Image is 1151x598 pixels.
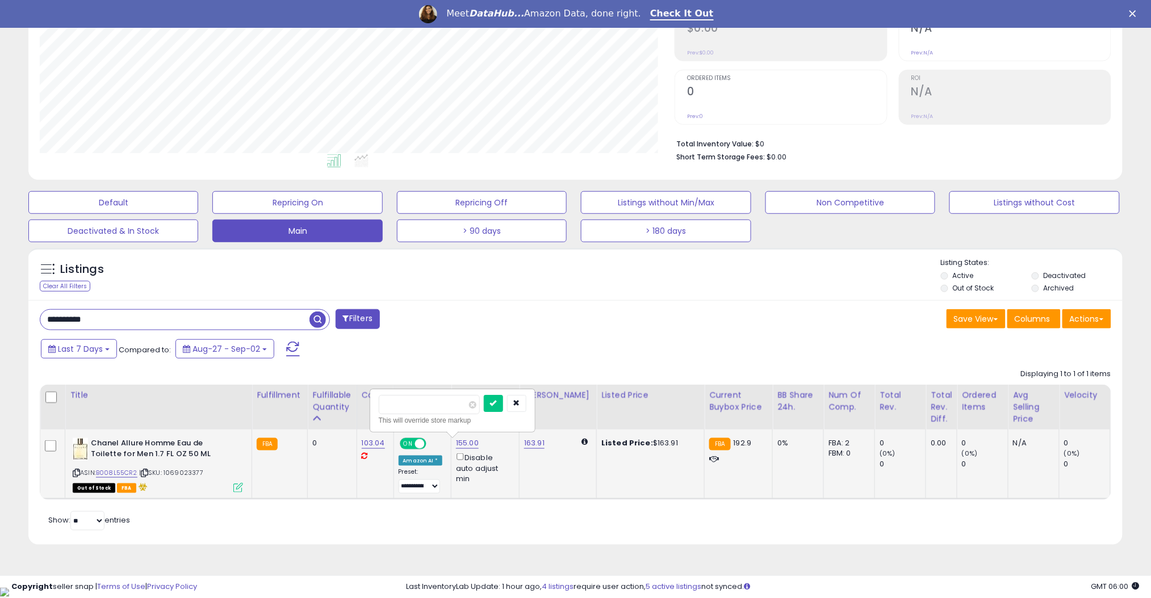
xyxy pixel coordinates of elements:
button: Repricing Off [397,191,567,214]
div: 0.00 [931,438,948,448]
button: Repricing On [212,191,382,214]
div: Total Rev. [880,389,921,413]
small: FBA [257,438,278,450]
div: Clear All Filters [40,281,90,292]
h2: $0.00 [687,22,886,37]
a: B008L55CR2 [96,468,137,478]
label: Deactivated [1043,271,1086,280]
div: ASIN: [73,438,243,491]
a: Terms of Use [97,581,145,592]
h2: N/A [911,22,1111,37]
div: 0% [777,438,815,448]
h2: N/A [911,85,1111,100]
button: > 180 days [581,220,751,242]
div: Listed Price [601,389,700,401]
button: Filters [336,309,380,329]
button: Default [28,191,198,214]
div: $163.91 [601,438,696,448]
span: Ordered Items [687,75,886,82]
button: Save View [947,309,1006,329]
div: Total Rev. Diff. [931,389,952,425]
div: This will override store markup [379,415,526,426]
div: FBA: 2 [828,438,866,448]
div: 0 [880,459,926,469]
div: Ordered Items [962,389,1003,413]
span: 192.9 [734,437,752,448]
div: [PERSON_NAME] [524,389,592,401]
div: 0 [880,438,926,448]
img: Profile image for Georgie [419,5,437,23]
button: Main [212,220,382,242]
span: ROI [911,75,1111,82]
div: 0 [1064,459,1110,469]
button: Listings without Min/Max [581,191,751,214]
div: N/A [1013,438,1050,448]
li: $0 [676,136,1103,150]
span: OFF [424,439,442,449]
div: BB Share 24h. [777,389,819,413]
div: Velocity [1064,389,1106,401]
button: > 90 days [397,220,567,242]
p: Listing States: [941,258,1123,268]
b: Total Inventory Value: [676,139,754,149]
b: Short Term Storage Fees: [676,152,765,162]
div: Displaying 1 to 1 of 1 items [1021,369,1111,380]
div: Fulfillment [257,389,303,401]
b: Listed Price: [601,437,653,448]
small: Prev: $0.00 [687,49,714,56]
a: 103.04 [362,437,385,449]
span: Show: entries [48,515,130,525]
a: 163.91 [524,437,545,449]
div: Avg Selling Price [1013,389,1054,425]
strong: Copyright [11,581,53,592]
i: DataHub... [469,8,524,19]
label: Active [953,271,974,280]
small: (0%) [1064,449,1080,458]
label: Archived [1043,283,1074,293]
div: 0 [962,459,1008,469]
div: Preset: [399,468,443,494]
div: 0 [1064,438,1110,448]
small: (0%) [880,449,895,458]
div: seller snap | | [11,582,197,592]
small: Prev: N/A [911,49,934,56]
div: Meet Amazon Data, done right. [446,8,641,19]
button: Listings without Cost [949,191,1119,214]
span: ON [401,439,415,449]
a: 155.00 [456,437,479,449]
small: (0%) [962,449,978,458]
i: hazardous material [136,483,148,491]
small: Prev: 0 [687,113,703,120]
div: Cost [362,389,389,401]
span: FBA [117,483,136,493]
span: All listings that are currently out of stock and unavailable for purchase on Amazon [73,483,115,493]
small: FBA [709,438,730,450]
button: Aug-27 - Sep-02 [175,339,274,359]
div: Num of Comp. [828,389,870,413]
div: Amazon AI * [399,456,443,466]
a: 5 active listings [646,581,701,592]
div: Last InventoryLab Update: 1 hour ago, require user action, not synced. [406,582,1140,592]
h2: 0 [687,85,886,100]
h5: Listings [60,262,104,277]
div: Fulfillable Quantity [312,389,351,413]
span: | SKU: 1069023377 [139,468,203,477]
span: Compared to: [119,344,171,355]
a: 4 listings [542,581,574,592]
button: Columns [1007,309,1061,329]
span: Last 7 Days [58,343,103,355]
span: Aug-27 - Sep-02 [192,343,260,355]
button: Deactivated & In Stock [28,220,198,242]
b: Chanel Allure Homme Eau de Toilette for Men 1.7 FL OZ 50 ML [91,438,229,462]
div: 0 [312,438,348,448]
div: Current Buybox Price [709,389,768,413]
div: Close [1129,10,1141,17]
img: 314HKCnswyL._SL40_.jpg [73,438,88,461]
a: Privacy Policy [147,581,197,592]
button: Actions [1062,309,1111,329]
small: Prev: N/A [911,113,934,120]
span: 2025-09-11 06:00 GMT [1091,581,1140,592]
button: Non Competitive [765,191,935,214]
label: Out of Stock [953,283,994,293]
div: Title [70,389,247,401]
